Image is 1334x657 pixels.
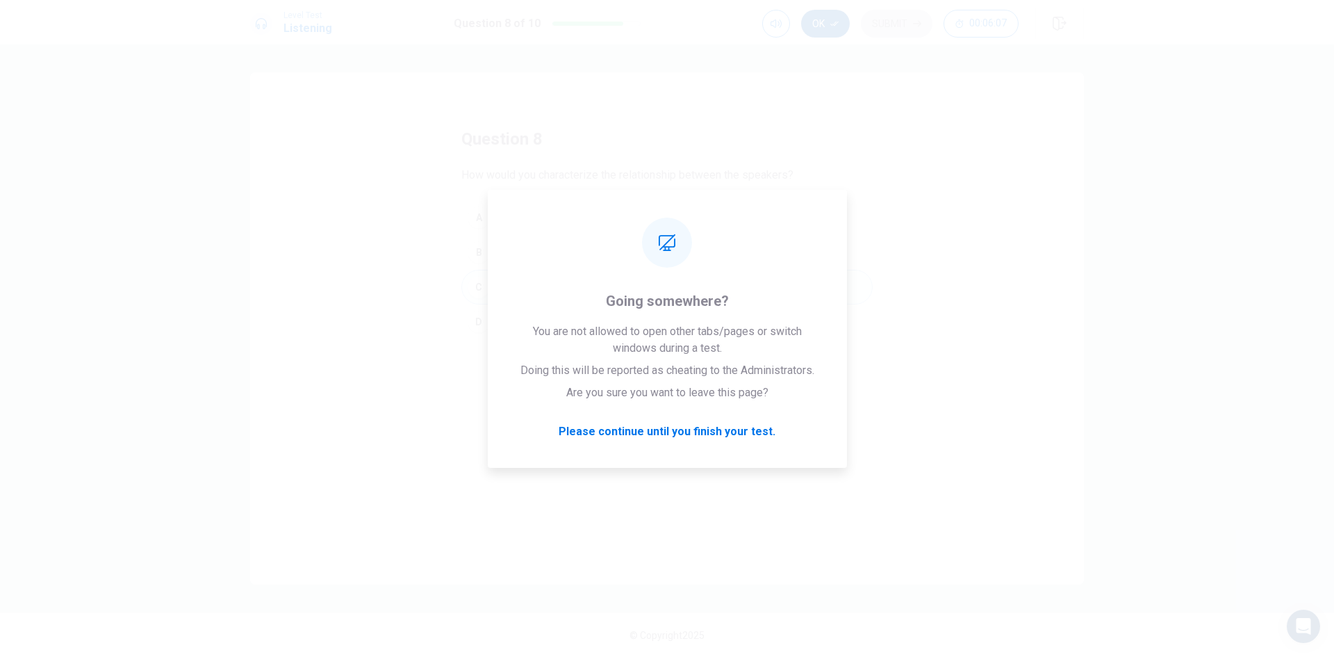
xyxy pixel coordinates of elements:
h1: Question 8 of 10 [454,15,541,32]
div: B [468,241,490,263]
div: Open Intercom Messenger [1287,610,1320,643]
span: © Copyright 2025 [629,630,705,641]
span: 00:06:07 [969,18,1007,29]
span: Casual acquaintances. [495,314,602,330]
span: Level Test [283,10,332,20]
button: DCasual acquaintances. [461,305,873,339]
button: 00:06:07 [944,10,1019,38]
h1: Listening [283,20,332,37]
span: Professional TV critics. [495,209,609,226]
button: CEnthusiastic fans of the same show. [461,270,873,305]
button: AProfessional TV critics. [461,200,873,235]
span: How would you characterize the relationship between the speakers? [461,167,793,184]
button: Ok [801,10,850,38]
span: Enthusiastic fans of the same show. [495,279,670,295]
div: A [468,206,490,229]
button: BCompetitive rivals. [461,235,873,270]
div: C [468,276,490,298]
span: Competitive rivals. [495,244,586,261]
div: D [468,311,490,333]
h4: question 8 [461,128,543,150]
